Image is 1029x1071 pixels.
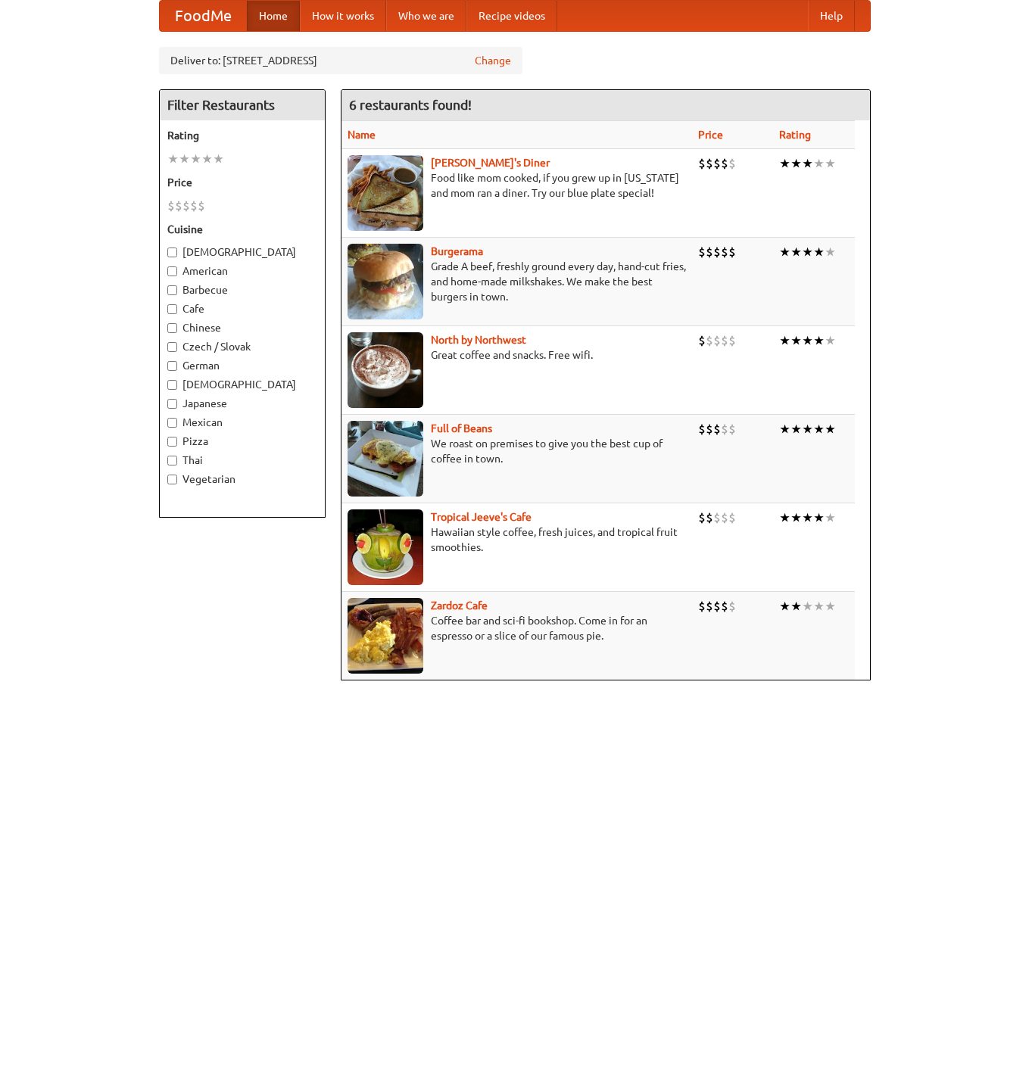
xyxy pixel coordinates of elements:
[721,244,728,260] li: $
[167,282,317,297] label: Barbecue
[728,244,736,260] li: $
[728,598,736,615] li: $
[190,198,198,214] li: $
[160,90,325,120] h4: Filter Restaurants
[167,377,317,392] label: [DEMOGRAPHIC_DATA]
[213,151,224,167] li: ★
[721,598,728,615] li: $
[802,509,813,526] li: ★
[348,347,686,363] p: Great coffee and snacks. Free wifi.
[706,421,713,437] li: $
[779,244,790,260] li: ★
[431,422,492,434] a: Full of Beans
[713,598,721,615] li: $
[167,263,317,279] label: American
[713,421,721,437] li: $
[825,509,836,526] li: ★
[386,1,466,31] a: Who we are
[706,155,713,172] li: $
[779,421,790,437] li: ★
[802,155,813,172] li: ★
[167,399,177,409] input: Japanese
[348,598,423,674] img: zardoz.jpg
[167,342,177,352] input: Czech / Slovak
[825,332,836,349] li: ★
[698,509,706,526] li: $
[779,332,790,349] li: ★
[728,509,736,526] li: $
[247,1,300,31] a: Home
[698,598,706,615] li: $
[790,332,802,349] li: ★
[706,332,713,349] li: $
[698,155,706,172] li: $
[348,259,686,304] p: Grade A beef, freshly ground every day, hand-cut fries, and home-made milkshakes. We make the bes...
[813,332,825,349] li: ★
[167,128,317,143] h5: Rating
[721,421,728,437] li: $
[808,1,855,31] a: Help
[825,244,836,260] li: ★
[167,434,317,449] label: Pizza
[167,151,179,167] li: ★
[790,509,802,526] li: ★
[348,421,423,497] img: beans.jpg
[167,248,177,257] input: [DEMOGRAPHIC_DATA]
[779,598,790,615] li: ★
[167,266,177,276] input: American
[779,129,811,141] a: Rating
[825,155,836,172] li: ★
[167,456,177,465] input: Thai
[713,509,721,526] li: $
[201,151,213,167] li: ★
[790,155,802,172] li: ★
[721,155,728,172] li: $
[348,155,423,231] img: sallys.jpg
[431,245,483,257] b: Burgerama
[167,358,317,373] label: German
[698,129,723,141] a: Price
[167,380,177,390] input: [DEMOGRAPHIC_DATA]
[728,155,736,172] li: $
[167,396,317,411] label: Japanese
[167,244,317,260] label: [DEMOGRAPHIC_DATA]
[198,198,205,214] li: $
[802,332,813,349] li: ★
[713,332,721,349] li: $
[813,509,825,526] li: ★
[348,509,423,585] img: jeeves.jpg
[813,598,825,615] li: ★
[721,332,728,349] li: $
[167,339,317,354] label: Czech / Slovak
[348,170,686,201] p: Food like mom cooked, if you grew up in [US_STATE] and mom ran a diner. Try our blue plate special!
[466,1,557,31] a: Recipe videos
[790,244,802,260] li: ★
[167,415,317,430] label: Mexican
[802,421,813,437] li: ★
[813,421,825,437] li: ★
[813,244,825,260] li: ★
[802,244,813,260] li: ★
[167,418,177,428] input: Mexican
[698,244,706,260] li: $
[175,198,182,214] li: $
[431,334,526,346] b: North by Northwest
[813,155,825,172] li: ★
[190,151,201,167] li: ★
[431,599,488,612] a: Zardoz Cafe
[167,175,317,190] h5: Price
[167,222,317,237] h5: Cuisine
[182,198,190,214] li: $
[802,598,813,615] li: ★
[779,509,790,526] li: ★
[698,421,706,437] li: $
[431,157,550,169] a: [PERSON_NAME]'s Diner
[349,98,472,112] ng-pluralize: 6 restaurants found!
[179,151,190,167] li: ★
[825,598,836,615] li: ★
[348,244,423,319] img: burgerama.jpg
[713,244,721,260] li: $
[706,598,713,615] li: $
[431,511,532,523] a: Tropical Jeeve's Cafe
